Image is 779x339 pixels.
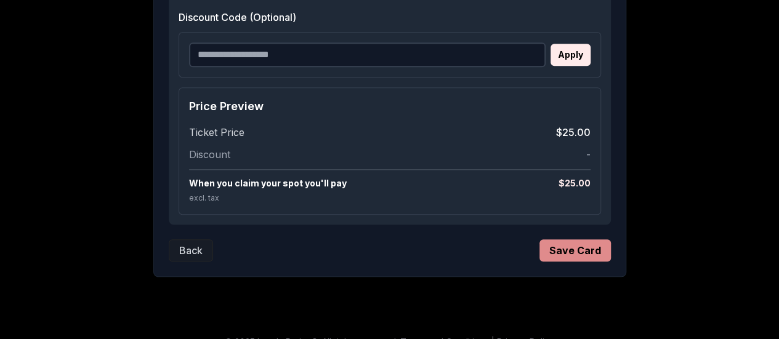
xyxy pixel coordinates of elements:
h4: Price Preview [189,98,591,115]
button: Apply [551,44,591,66]
label: Discount Code (Optional) [179,10,601,25]
button: Save Card [539,239,611,261]
span: excl. tax [189,193,219,202]
span: $ 25.00 [559,177,591,189]
span: $25.00 [556,125,591,140]
span: Ticket Price [189,125,244,140]
button: Back [169,239,213,261]
span: Discount [189,147,230,162]
span: - [586,147,591,162]
span: When you claim your spot you'll pay [189,177,347,189]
